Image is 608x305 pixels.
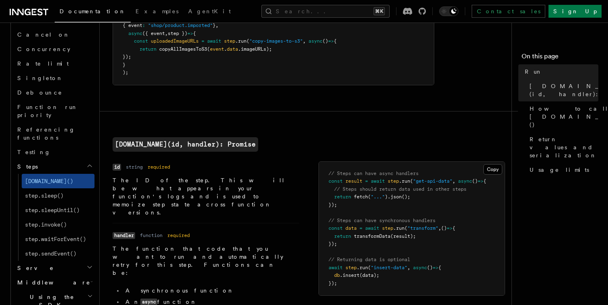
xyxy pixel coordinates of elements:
[340,272,359,278] span: .insert
[354,194,368,200] span: fetch
[22,174,94,188] a: [DOMAIN_NAME]()
[224,46,227,52] span: .
[165,31,168,36] span: ,
[17,89,62,96] span: Debounce
[167,232,190,239] dd: required
[25,178,73,184] span: [DOMAIN_NAME]()
[14,122,94,145] a: Referencing functions
[193,31,196,36] span: {
[14,42,94,56] a: Concurrency
[526,79,598,101] a: [DOMAIN_NAME](id, handler): Promise
[472,178,478,184] span: ()
[548,5,602,18] a: Sign Up
[148,164,170,170] dd: required
[25,192,64,199] span: step.sleep()
[55,2,131,23] a: Documentation
[525,68,542,76] span: Run
[329,225,343,231] span: const
[14,85,94,100] a: Debounce
[14,163,38,171] span: Steps
[388,178,399,184] span: step
[334,38,337,44] span: {
[322,38,328,44] span: ()
[334,194,351,200] span: return
[128,31,142,36] span: async
[25,221,67,228] span: step.invoke()
[22,203,94,217] a: step.sleepUntil()
[14,174,94,261] div: Steps
[368,265,371,270] span: (
[14,145,94,159] a: Testing
[113,232,135,239] code: handler
[123,54,131,60] span: });
[365,225,379,231] span: await
[22,188,94,203] a: step.sleep()
[329,265,343,270] span: await
[371,178,385,184] span: await
[17,104,78,118] span: Function run priority
[14,264,54,272] span: Serve
[235,38,246,44] span: .run
[14,159,94,174] button: Steps
[249,38,303,44] span: "copy-images-to-s3"
[17,31,70,38] span: Cancel on
[14,71,94,85] a: Singleton
[113,137,258,152] a: [DOMAIN_NAME](id, handler): Promise
[368,194,371,200] span: (
[530,166,589,174] span: Usage limits
[407,265,410,270] span: ,
[359,272,379,278] span: (data);
[168,31,187,36] span: step })
[478,178,483,184] span: =>
[329,218,435,223] span: // Steps can have synchronous handlers
[483,164,502,175] button: Copy
[334,272,340,278] span: db
[22,217,94,232] a: step.invoke()
[354,233,390,239] span: transformData
[374,7,385,15] kbd: ⌘K
[413,265,427,270] span: async
[183,2,236,22] a: AgentKit
[371,194,385,200] span: "..."
[329,280,337,286] span: });
[329,178,343,184] span: const
[334,186,466,192] span: // Steps should return data used in other steps
[142,23,145,28] span: :
[17,60,69,67] span: Rate limit
[188,8,231,14] span: AgentKit
[213,23,216,28] span: }
[438,265,441,270] span: {
[14,261,94,275] button: Serve
[303,38,306,44] span: ,
[25,236,86,242] span: step.waitForEvent()
[458,178,472,184] span: async
[207,46,210,52] span: (
[131,2,183,22] a: Examples
[238,46,272,52] span: .imageURLs);
[439,6,458,16] button: Toggle dark mode
[530,135,598,159] span: Return values and serialization
[134,38,148,44] span: const
[113,164,121,171] code: id
[227,46,238,52] span: data
[25,250,76,257] span: step.sendEvent()
[113,176,299,216] p: The ID of the step. This will be what appears in your function's logs and is used to memoize step...
[22,232,94,246] a: step.waitForEvent()
[22,246,94,261] a: step.sendEvent()
[308,38,322,44] span: async
[126,164,143,170] dd: string
[207,38,221,44] span: await
[123,70,128,75] span: );
[359,225,362,231] span: =
[371,265,407,270] span: "insert-data"
[441,225,447,231] span: ()
[433,265,438,270] span: =>
[140,46,156,52] span: return
[187,31,193,36] span: =>
[452,225,455,231] span: {
[246,38,249,44] span: (
[399,178,410,184] span: .run
[151,38,199,44] span: uploadedImageURLs
[148,23,213,28] span: "shop/product.imported"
